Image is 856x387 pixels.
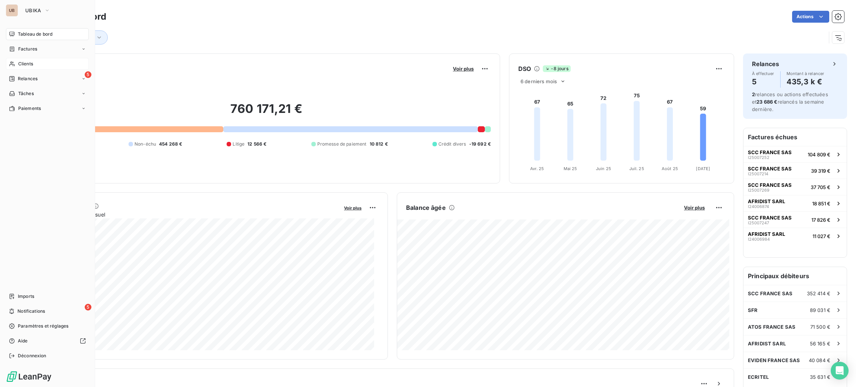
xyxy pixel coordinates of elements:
tspan: Août 25 [662,166,678,171]
span: I25007252 [748,155,769,160]
span: SCC FRANCE SAS [748,290,792,296]
span: relances ou actions effectuées et relancés la semaine dernière. [752,91,828,112]
span: 89 031 € [810,307,830,313]
span: 18 851 € [812,201,830,206]
span: UBIKA [25,7,41,13]
span: I24006984 [748,237,770,241]
tspan: [DATE] [696,166,710,171]
span: 5 [85,71,91,78]
span: 17 826 € [811,217,830,223]
span: 104 809 € [808,152,830,157]
button: SCC FRANCE SASI25007252104 809 € [743,146,847,162]
span: 2 [752,91,755,97]
span: 37 705 € [811,184,830,190]
a: Aide [6,335,89,347]
h6: Factures échues [743,128,847,146]
span: SCC FRANCE SAS [748,149,792,155]
button: SCC FRANCE SASI2500724717 826 € [743,211,847,228]
span: SCC FRANCE SAS [748,166,792,172]
span: SCC FRANCE SAS [748,182,792,188]
span: -19 692 € [469,141,491,147]
span: I25007247 [748,221,769,225]
tspan: Juin 25 [596,166,611,171]
h6: Principaux débiteurs [743,267,847,285]
button: Actions [792,11,829,23]
span: I24006874 [748,204,769,209]
span: Crédit divers [438,141,466,147]
span: 40 084 € [809,357,830,363]
span: 352 414 € [807,290,830,296]
span: 11 027 € [813,233,830,239]
button: Voir plus [451,65,476,72]
tspan: Juil. 25 [629,166,644,171]
span: Relances [18,75,38,82]
span: I25007214 [748,172,768,176]
span: Montant à relancer [787,71,824,76]
span: Litige [233,141,244,147]
h4: 5 [752,76,774,88]
span: 71 500 € [810,324,830,330]
div: UB [6,4,18,16]
span: Factures [18,46,37,52]
span: 5 [85,304,91,310]
span: Tableau de bord [18,31,52,38]
span: Paiements [18,105,41,112]
span: Voir plus [344,205,361,211]
tspan: Mai 25 [564,166,577,171]
span: Non-échu [134,141,156,147]
span: Promesse de paiement [317,141,367,147]
span: 35 631 € [810,374,830,380]
span: Imports [18,293,34,300]
span: EVIDEN FRANCE SAS [748,357,800,363]
span: AFRIDIST SARL [748,341,786,347]
span: I25007269 [748,188,769,192]
span: ATOS FRANCE SAS [748,324,795,330]
span: 12 566 € [247,141,266,147]
h6: DSO [518,64,531,73]
span: Voir plus [684,205,705,211]
span: Notifications [17,308,45,315]
span: 10 812 € [370,141,388,147]
span: Tâches [18,90,34,97]
h6: Balance âgée [406,203,446,212]
img: Logo LeanPay [6,371,52,383]
span: 23 686 € [756,99,777,105]
h2: 760 171,21 € [42,101,491,124]
button: SCC FRANCE SASI2500726937 705 € [743,179,847,195]
span: À effectuer [752,71,774,76]
h4: 435,3 k € [787,76,824,88]
span: Déconnexion [18,352,46,359]
tspan: Avr. 25 [530,166,544,171]
button: Voir plus [342,204,364,211]
span: Chiffre d'affaires mensuel [42,211,339,218]
span: AFRIDIST SARL [748,198,785,204]
h6: Relances [752,59,779,68]
span: Voir plus [453,66,474,72]
button: AFRIDIST SARLI2400698411 027 € [743,228,847,244]
button: Voir plus [682,204,707,211]
div: Open Intercom Messenger [831,362,849,380]
button: SCC FRANCE SASI2500721439 319 € [743,162,847,179]
span: Clients [18,61,33,67]
button: AFRIDIST SARLI2400687418 851 € [743,195,847,211]
span: ECRITEL [748,374,769,380]
span: Aide [18,338,28,344]
span: -8 jours [543,65,570,72]
span: Paramètres et réglages [18,323,68,329]
span: 454 268 € [159,141,182,147]
span: AFRIDIST SARL [748,231,785,237]
span: 56 165 € [810,341,830,347]
span: SFR [748,307,758,313]
span: 39 319 € [811,168,830,174]
span: 6 derniers mois [521,78,557,84]
span: SCC FRANCE SAS [748,215,792,221]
